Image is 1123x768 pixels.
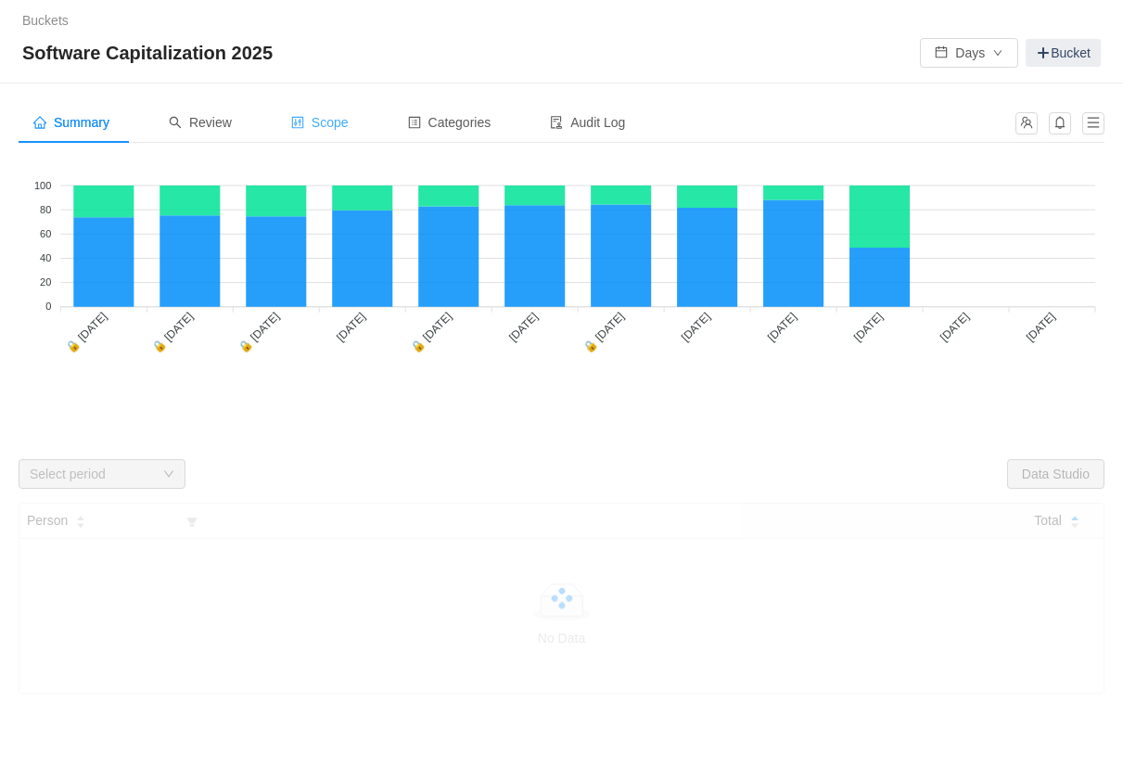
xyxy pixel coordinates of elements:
span: Categories [408,115,491,130]
span: Review [169,115,232,130]
a: Bucket [1026,39,1101,67]
span: Scope [291,115,349,130]
tspan: 0 [45,301,51,312]
tspan: [DATE] [1024,310,1058,344]
div: Select period [30,465,154,483]
tspan: 40 [40,252,51,263]
button: icon: menu [1082,112,1104,134]
tspan: [DATE] [506,310,541,344]
i: icon: down [163,468,174,481]
tspan: 🔒 [DATE] [63,309,109,355]
span: Summary [33,115,109,130]
button: icon: bell [1049,112,1071,134]
a: Buckets [22,13,69,28]
button: icon: calendarDaysicon: down [920,38,1018,68]
tspan: [DATE] [851,310,886,344]
tspan: 60 [40,228,51,239]
tspan: [DATE] [334,310,368,344]
tspan: 🔒 [DATE] [408,309,454,355]
span: Audit Log [550,115,625,130]
tspan: 80 [40,204,51,215]
tspan: 🔒 [DATE] [149,309,196,355]
tspan: 🔒 [DATE] [236,309,282,355]
i: icon: search [169,116,182,129]
i: icon: profile [408,116,421,129]
i: icon: control [291,116,304,129]
i: icon: audit [550,116,563,129]
tspan: [DATE] [938,310,972,344]
button: icon: team [1015,112,1038,134]
tspan: [DATE] [679,310,713,344]
span: Software Capitalization 2025 [22,38,284,68]
i: icon: home [33,116,46,129]
tspan: 100 [34,180,51,191]
tspan: 🔒 [DATE] [581,309,627,355]
tspan: [DATE] [765,310,799,344]
tspan: 20 [40,276,51,288]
